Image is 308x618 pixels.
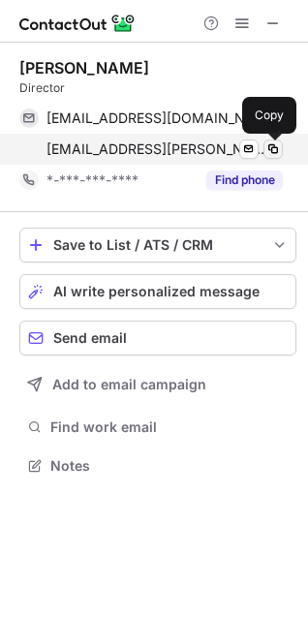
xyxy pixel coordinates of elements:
span: Find work email [50,418,289,436]
button: Add to email campaign [19,367,296,402]
span: Notes [50,457,289,475]
img: ContactOut v5.3.10 [19,12,136,35]
span: AI write personalized message [53,284,260,299]
span: [EMAIL_ADDRESS][PERSON_NAME][DOMAIN_NAME] [46,140,268,158]
span: Add to email campaign [52,377,206,392]
div: [PERSON_NAME] [19,58,149,77]
button: Send email [19,321,296,355]
button: Find work email [19,414,296,441]
div: Save to List / ATS / CRM [53,237,262,253]
span: Send email [53,330,127,346]
button: AI write personalized message [19,274,296,309]
button: save-profile-one-click [19,228,296,263]
button: Notes [19,452,296,479]
button: Reveal Button [206,170,283,190]
span: [EMAIL_ADDRESS][DOMAIN_NAME] [46,109,268,127]
div: Director [19,79,296,97]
